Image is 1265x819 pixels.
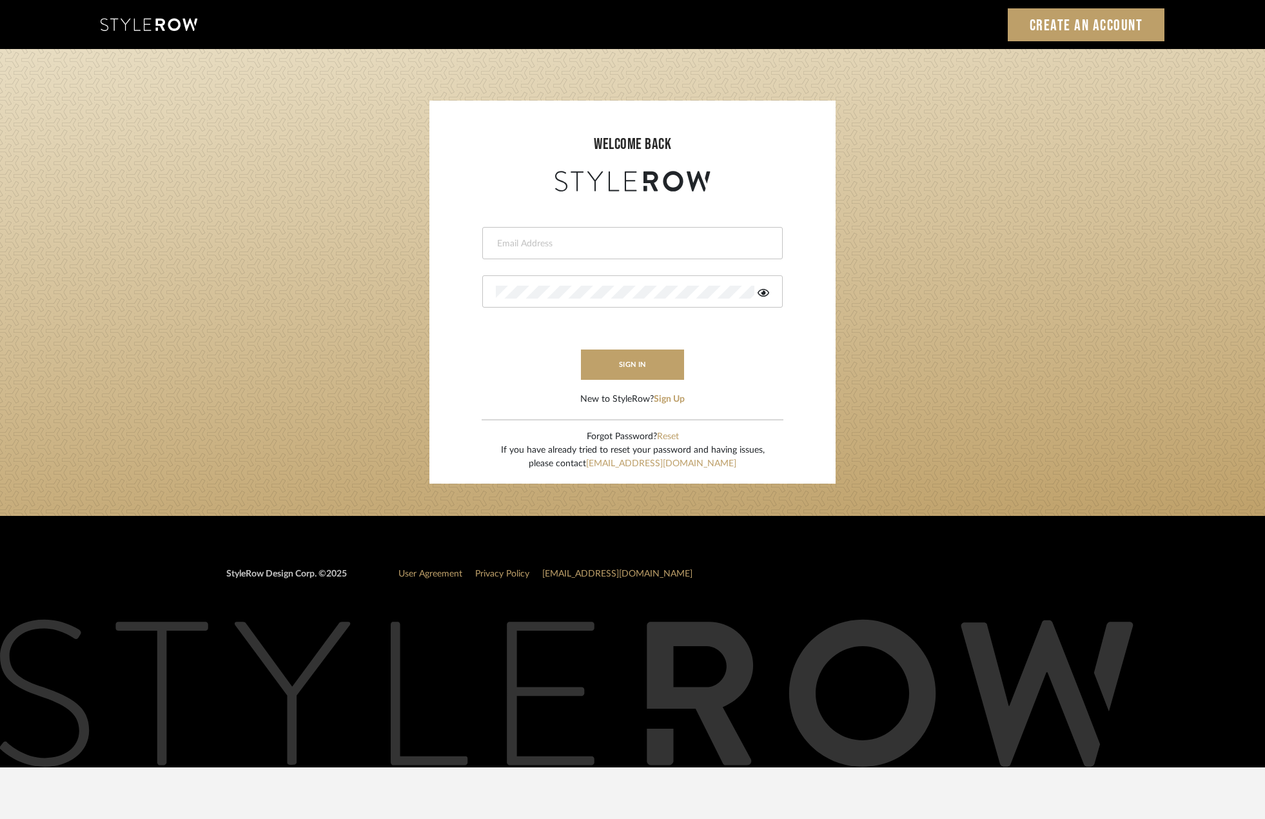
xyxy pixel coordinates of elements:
button: Sign Up [654,393,685,406]
input: Email Address [496,237,766,250]
a: [EMAIL_ADDRESS][DOMAIN_NAME] [542,569,692,578]
a: Create an Account [1008,8,1165,41]
button: Reset [657,430,679,444]
a: [EMAIL_ADDRESS][DOMAIN_NAME] [586,459,736,468]
div: welcome back [442,133,823,156]
a: User Agreement [398,569,462,578]
button: sign in [581,350,684,380]
a: Privacy Policy [475,569,529,578]
div: If you have already tried to reset your password and having issues, please contact [501,444,765,471]
div: New to StyleRow? [580,393,685,406]
div: Forgot Password? [501,430,765,444]
div: StyleRow Design Corp. ©2025 [226,567,347,591]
